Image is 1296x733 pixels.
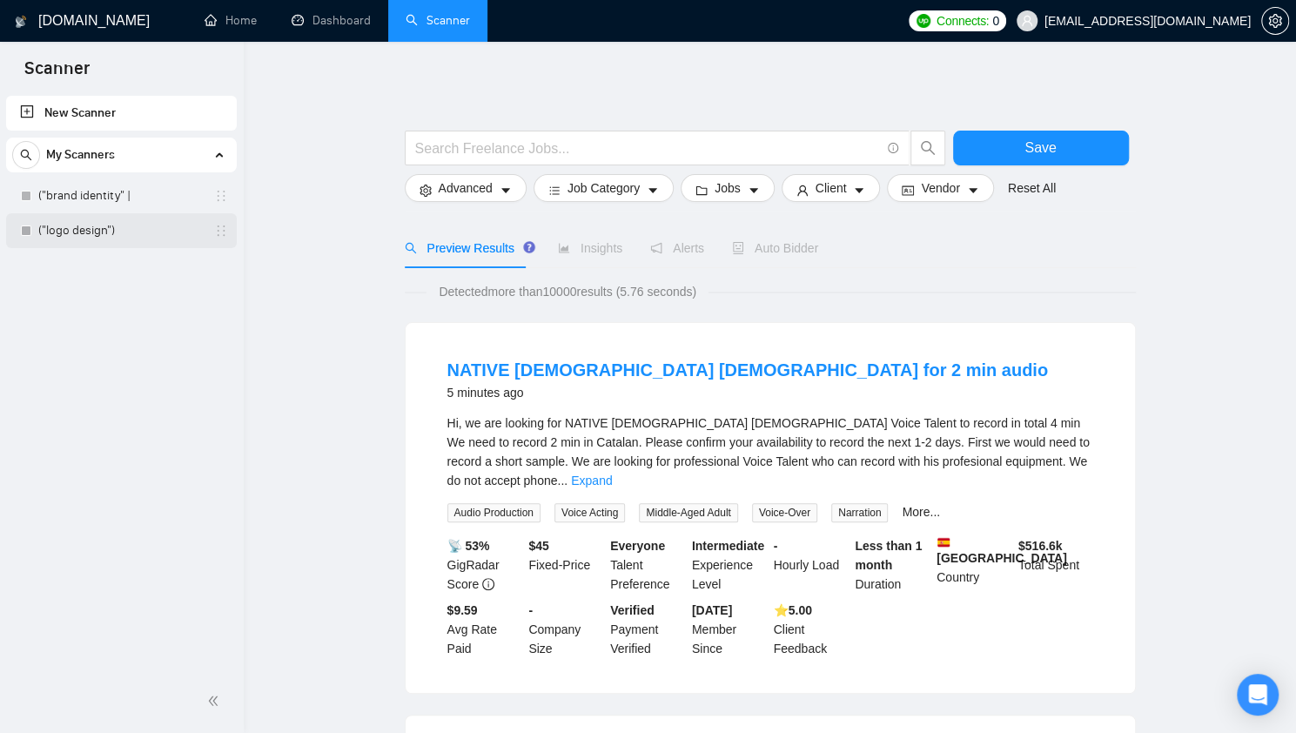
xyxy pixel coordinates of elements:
img: logo [15,8,27,36]
div: Hi, we are looking for NATIVE Catalan female Voice Talent to record in total 4 min We need to rec... [447,414,1093,490]
span: caret-down [647,184,659,197]
span: My Scanners [46,138,115,172]
span: Narration [831,503,888,522]
span: caret-down [853,184,865,197]
span: notification [650,242,662,254]
b: - [528,603,533,617]
a: Expand [571,474,612,488]
b: ⭐️ 5.00 [774,603,812,617]
span: holder [214,224,228,238]
span: caret-down [500,184,512,197]
span: holder [214,189,228,203]
div: Client Feedback [770,601,852,658]
a: ("brand identity" | [38,178,204,213]
b: [DATE] [692,603,732,617]
a: searchScanner [406,13,470,28]
div: GigRadar Score [444,536,526,594]
button: Save [953,131,1129,165]
span: Jobs [715,178,741,198]
span: ... [557,474,567,488]
input: Search Freelance Jobs... [415,138,880,159]
button: idcardVendorcaret-down [887,174,993,202]
div: Country [933,536,1015,594]
span: bars [548,184,561,197]
span: Auto Bidder [732,241,818,255]
span: caret-down [967,184,979,197]
span: area-chart [558,242,570,254]
button: search [910,131,945,165]
span: Job Category [567,178,640,198]
a: NATIVE [DEMOGRAPHIC_DATA] [DEMOGRAPHIC_DATA] for 2 min audio [447,360,1048,380]
div: Tooltip anchor [521,239,537,255]
span: search [911,140,944,156]
b: $ 45 [528,539,548,553]
img: upwork-logo.png [917,14,930,28]
span: search [405,242,417,254]
div: Experience Level [688,536,770,594]
div: Hourly Load [770,536,852,594]
span: Scanner [10,56,104,92]
span: Client [816,178,847,198]
div: Talent Preference [607,536,688,594]
span: info-circle [482,578,494,590]
span: robot [732,242,744,254]
b: Intermediate [692,539,764,553]
a: setting [1261,14,1289,28]
span: idcard [902,184,914,197]
button: barsJob Categorycaret-down [534,174,674,202]
b: [GEOGRAPHIC_DATA] [937,536,1067,565]
span: Detected more than 10000 results (5.76 seconds) [426,282,708,301]
span: user [796,184,809,197]
div: 5 minutes ago [447,382,1048,403]
button: userClientcaret-down [782,174,881,202]
span: Vendor [921,178,959,198]
button: setting [1261,7,1289,35]
span: Insights [558,241,622,255]
span: Connects: [937,11,989,30]
span: Preview Results [405,241,530,255]
div: Payment Verified [607,601,688,658]
span: info-circle [888,143,899,154]
span: double-left [207,692,225,709]
div: Total Spent [1015,536,1097,594]
b: - [774,539,778,553]
span: 0 [992,11,999,30]
b: 📡 53% [447,539,490,553]
a: Reset All [1008,178,1056,198]
span: Voice Acting [554,503,625,522]
div: Company Size [525,601,607,658]
a: homeHome [205,13,257,28]
a: New Scanner [20,96,223,131]
span: Advanced [439,178,493,198]
button: search [12,141,40,169]
span: Voice-Over [752,503,817,522]
span: Middle-Aged Adult [639,503,737,522]
button: folderJobscaret-down [681,174,775,202]
b: Everyone [610,539,665,553]
span: search [13,149,39,161]
b: Verified [610,603,655,617]
a: dashboardDashboard [292,13,371,28]
b: Less than 1 month [855,539,922,572]
div: Member Since [688,601,770,658]
a: More... [902,505,940,519]
span: folder [695,184,708,197]
span: caret-down [748,184,760,197]
span: Alerts [650,241,704,255]
span: Audio Production [447,503,541,522]
div: Avg Rate Paid [444,601,526,658]
div: Fixed-Price [525,536,607,594]
img: 🇪🇸 [937,536,950,548]
div: Duration [851,536,933,594]
a: ("logo design") [38,213,204,248]
button: settingAdvancedcaret-down [405,174,527,202]
div: Open Intercom Messenger [1237,674,1279,716]
span: user [1021,15,1033,27]
span: setting [1262,14,1288,28]
li: My Scanners [6,138,237,248]
b: $ 516.6k [1018,539,1063,553]
span: Hi, we are looking for NATIVE [DEMOGRAPHIC_DATA] [DEMOGRAPHIC_DATA] Voice Talent to record in tot... [447,416,1090,488]
span: setting [420,184,432,197]
span: Save [1024,137,1056,158]
li: New Scanner [6,96,237,131]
